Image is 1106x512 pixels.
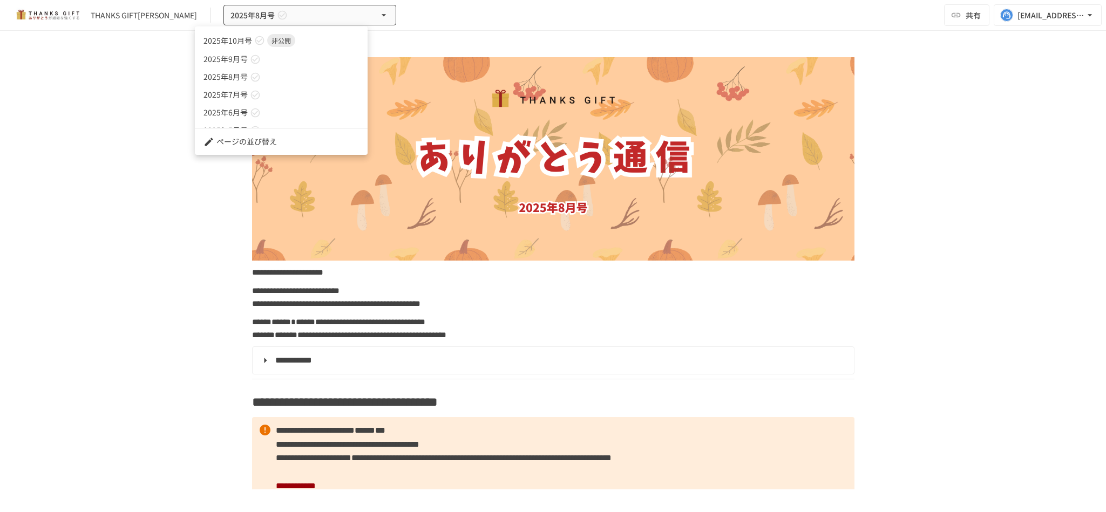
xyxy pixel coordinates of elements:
[203,53,248,65] span: 2025年9月号
[203,125,248,136] span: 2025年5月号
[203,107,248,118] span: 2025年6月号
[267,36,295,45] span: 非公開
[203,89,248,100] span: 2025年7月号
[195,133,368,151] li: ページの並び替え
[203,71,248,83] span: 2025年8月号
[203,35,252,46] span: 2025年10月号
